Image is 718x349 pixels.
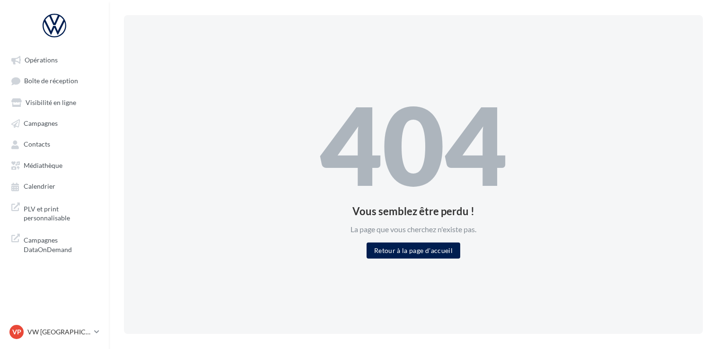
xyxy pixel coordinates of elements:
[24,183,55,191] span: Calendrier
[26,98,76,106] span: Visibilité en ligne
[8,323,101,341] a: VP VW [GEOGRAPHIC_DATA] 20
[6,94,103,111] a: Visibilité en ligne
[6,114,103,131] a: Campagnes
[320,224,507,235] div: La page que vous cherchez n'existe pas.
[6,51,103,68] a: Opérations
[6,135,103,152] a: Contacts
[320,206,507,216] div: Vous semblez être perdu !
[24,77,78,85] span: Boîte de réception
[6,230,103,258] a: Campagnes DataOnDemand
[25,56,58,64] span: Opérations
[24,119,58,127] span: Campagnes
[6,72,103,89] a: Boîte de réception
[367,242,460,258] button: Retour à la page d'accueil
[24,234,97,254] span: Campagnes DataOnDemand
[27,327,90,337] p: VW [GEOGRAPHIC_DATA] 20
[12,327,21,337] span: VP
[320,91,507,199] div: 404
[24,161,62,169] span: Médiathèque
[24,140,50,148] span: Contacts
[6,199,103,227] a: PLV et print personnalisable
[6,157,103,174] a: Médiathèque
[6,177,103,194] a: Calendrier
[24,202,97,223] span: PLV et print personnalisable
